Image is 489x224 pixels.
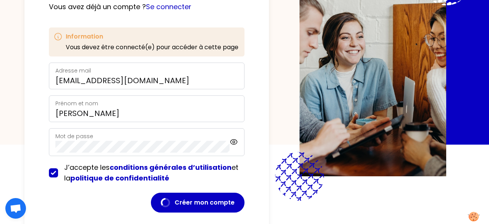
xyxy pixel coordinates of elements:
[70,173,169,183] a: politique de confidentialité
[49,2,244,12] p: Vous avez déjà un compte ?
[151,193,244,213] button: Créer mon compte
[110,163,232,172] a: conditions générales d’utilisation
[55,132,93,140] label: Mot de passe
[55,100,98,107] label: Prénom et nom
[146,2,191,11] a: Se connecter
[5,198,26,219] div: Ouvrir le chat
[64,163,238,183] span: J’accepte les et la
[66,43,238,52] p: Vous devez être connecté(e) pour accéder à cette page
[55,67,91,74] label: Adresse mail
[66,32,238,41] h3: Information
